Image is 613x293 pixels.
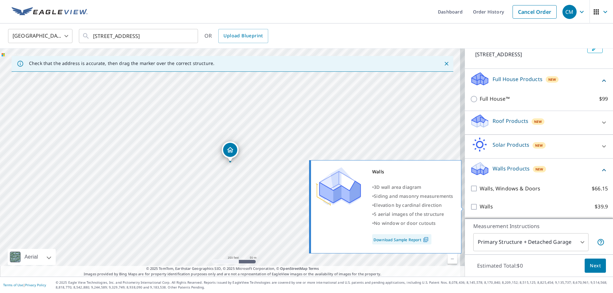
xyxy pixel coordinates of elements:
p: Full House Products [493,75,542,83]
span: 3D wall area diagram [374,184,421,190]
div: Dropped pin, building 1, Residential property, 9332 Fair Oaks Blvd Fair Oaks, CA 95628 [222,142,239,161]
a: Terms [308,266,319,271]
p: | [3,283,46,287]
p: Walls Products [493,165,530,172]
img: Pdf Icon [421,237,430,243]
p: Walls [480,203,493,211]
p: Walls, Windows & Doors [480,185,540,193]
div: Full House ProductsNew [470,71,608,90]
span: Siding and masonry measurements [374,193,453,199]
span: Elevation by cardinal direction [374,202,442,208]
div: • [372,192,453,201]
span: New [548,77,556,82]
p: [STREET_ADDRESS] [475,50,585,58]
p: $99 [599,95,608,103]
p: Roof Products [493,117,528,125]
div: Aerial [8,249,56,265]
div: Roof ProductsNew [470,114,608,132]
a: OpenStreetMap [280,266,307,271]
div: • [372,183,453,192]
p: Estimated Total: $0 [472,259,528,273]
a: Upload Blueprint [218,29,268,43]
div: CM [562,5,577,19]
a: Current Level 17, Zoom Out [448,254,457,264]
span: 5 aerial images of the structure [374,211,444,217]
div: [GEOGRAPHIC_DATA] [8,27,72,45]
div: • [372,210,453,219]
span: Upload Blueprint [223,32,263,40]
div: Walls ProductsNew [470,161,608,179]
p: © 2025 Eagle View Technologies, Inc. and Pictometry International Corp. All Rights Reserved. Repo... [56,280,610,290]
span: New [534,119,542,124]
div: Primary Structure + Detached Garage [473,233,589,251]
div: Walls [372,167,453,176]
button: Next [585,259,606,273]
p: Full House™ [480,95,510,103]
div: • [372,219,453,228]
span: New [535,143,543,148]
span: New [535,167,543,172]
span: Next [590,262,601,270]
a: Cancel Order [513,5,557,19]
p: $39.9 [595,203,608,211]
span: Your report will include the primary structure and a detached garage if one exists. [597,238,605,246]
div: • [372,201,453,210]
a: Download Sample Report [372,234,431,244]
button: Close [442,60,451,68]
a: Privacy Policy [25,283,46,287]
div: OR [204,29,268,43]
span: No window or door cutouts [374,220,436,226]
div: Solar ProductsNew [470,137,608,156]
img: Premium [316,167,361,206]
a: Terms of Use [3,283,23,287]
div: Aerial [23,249,40,265]
span: © 2025 TomTom, Earthstar Geographics SIO, © 2025 Microsoft Corporation, © [146,266,319,271]
p: Check that the address is accurate, then drag the marker over the correct structure. [29,60,214,66]
img: EV Logo [12,7,88,17]
p: Measurement Instructions [473,222,605,230]
p: Solar Products [493,141,529,149]
p: $66.15 [592,185,608,193]
input: Search by address or latitude-longitude [93,27,185,45]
